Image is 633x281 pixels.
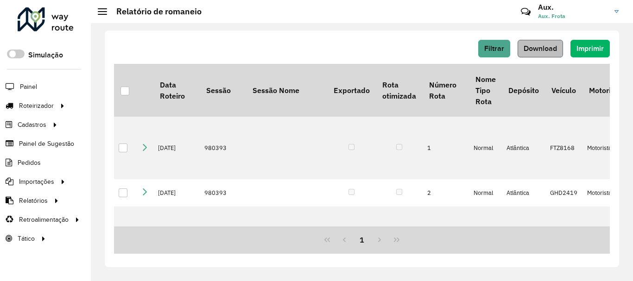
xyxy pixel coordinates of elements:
[18,158,41,168] span: Pedidos
[469,64,502,117] th: Nome Tipo Rota
[582,117,627,179] td: Motorista
[469,117,502,179] td: Normal
[28,50,63,61] label: Simulação
[423,117,469,179] td: 1
[582,179,627,206] td: Motorista
[469,206,502,278] td: Normal
[200,206,246,278] td: 980393
[153,64,200,117] th: Data Roteiro
[153,179,200,206] td: [DATE]
[20,82,37,92] span: Painel
[19,196,48,206] span: Relatórios
[484,44,504,52] span: Filtrar
[516,2,536,22] a: Contato Rápido
[200,117,246,179] td: 980393
[200,64,246,117] th: Sessão
[502,179,545,206] td: Atlântica
[576,44,604,52] span: Imprimir
[538,3,608,12] h3: Aux.
[545,117,582,179] td: FTZ8168
[478,40,510,57] button: Filtrar
[19,215,69,225] span: Retroalimentação
[19,177,54,187] span: Importações
[545,206,582,278] td: EZH8314
[545,179,582,206] td: GHD2419
[545,64,582,117] th: Veículo
[582,64,627,117] th: Motorista
[353,231,371,249] button: 1
[18,120,46,130] span: Cadastros
[423,206,469,278] td: 3
[19,139,74,149] span: Painel de Sugestão
[469,179,502,206] td: Normal
[502,64,545,117] th: Depósito
[502,206,545,278] td: Atlântica
[200,179,246,206] td: 980393
[19,101,54,111] span: Roteirizador
[107,6,202,17] h2: Relatório de romaneio
[376,64,422,117] th: Rota otimizada
[582,206,627,278] td: Motorista
[327,64,376,117] th: Exportado
[423,179,469,206] td: 2
[246,64,327,117] th: Sessão Nome
[518,40,563,57] button: Download
[502,117,545,179] td: Atlântica
[524,44,557,52] span: Download
[153,206,200,278] td: [DATE]
[423,64,469,117] th: Número Rota
[18,234,35,244] span: Tático
[153,117,200,179] td: [DATE]
[570,40,610,57] button: Imprimir
[538,12,608,20] span: Aux. Frota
